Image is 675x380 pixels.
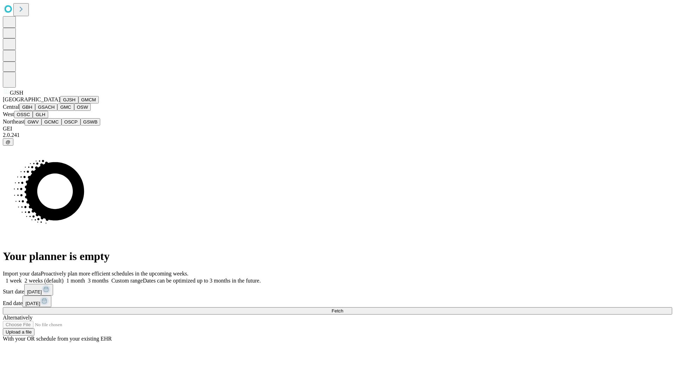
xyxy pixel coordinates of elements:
[6,139,11,145] span: @
[74,103,91,111] button: OSW
[22,296,51,307] button: [DATE]
[24,284,53,296] button: [DATE]
[3,307,672,315] button: Fetch
[332,308,343,313] span: Fetch
[19,103,35,111] button: GBH
[3,119,25,125] span: Northeast
[14,111,33,118] button: OSSC
[3,111,14,117] span: West
[3,271,41,277] span: Import your data
[27,289,42,294] span: [DATE]
[78,96,99,103] button: GMCM
[35,103,57,111] button: GSACH
[3,132,672,138] div: 2.0.241
[3,336,112,342] span: With your OR schedule from your existing EHR
[33,111,48,118] button: GLH
[3,138,13,146] button: @
[62,118,81,126] button: OSCP
[143,278,261,284] span: Dates can be optimized up to 3 months in the future.
[66,278,85,284] span: 1 month
[25,301,40,306] span: [DATE]
[3,250,672,263] h1: Your planner is empty
[25,118,41,126] button: GWV
[41,118,62,126] button: GCMC
[57,103,74,111] button: GMC
[3,328,34,336] button: Upload a file
[41,271,188,277] span: Proactively plan more efficient schedules in the upcoming weeks.
[6,278,22,284] span: 1 week
[3,284,672,296] div: Start date
[3,96,60,102] span: [GEOGRAPHIC_DATA]
[111,278,143,284] span: Custom range
[10,90,23,96] span: GJSH
[60,96,78,103] button: GJSH
[25,278,64,284] span: 2 weeks (default)
[3,126,672,132] div: GEI
[3,104,19,110] span: Central
[3,315,32,321] span: Alternatively
[81,118,101,126] button: GSWB
[3,296,672,307] div: End date
[88,278,109,284] span: 3 months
